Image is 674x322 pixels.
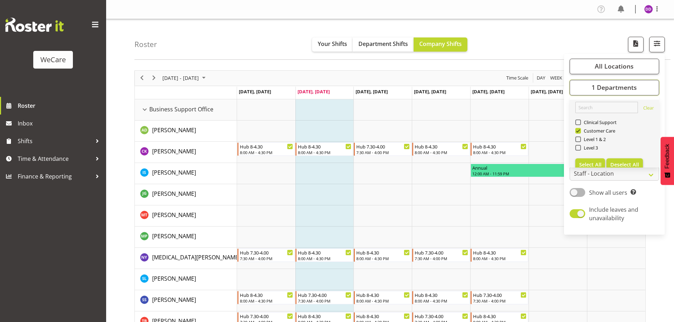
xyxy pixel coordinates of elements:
[135,184,237,205] td: Janine Grundler resource
[152,232,196,240] span: [PERSON_NAME]
[570,80,659,95] button: 1 Departments
[472,171,631,176] div: 12:00 AM - 11:59 PM
[18,100,103,111] span: Roster
[152,295,196,304] a: [PERSON_NAME]
[589,189,627,197] span: Show all users
[240,249,293,256] div: Hub 7.30-4.00
[473,150,526,155] div: 8:00 AM - 4:30 PM
[135,163,237,184] td: Isabel Simcox resource
[549,74,563,82] span: Week
[312,37,353,52] button: Your Shifts
[471,164,645,177] div: Isabel Simcox"s event - Annual Begin From Friday, August 22, 2025 at 12:00:00 AM GMT+12:00 Ends A...
[356,298,410,304] div: 8:00 AM - 4:30 PM
[152,253,240,261] span: [MEDICAL_DATA][PERSON_NAME]
[18,171,92,182] span: Finance & Reporting
[579,161,601,168] span: Select All
[152,126,196,134] a: [PERSON_NAME]
[471,248,528,262] div: Nikita Yates"s event - Hub 8-4.30 Begin From Friday, August 22, 2025 at 8:00:00 AM GMT+12:00 Ends...
[473,143,526,150] div: Hub 8-4.30
[162,74,200,82] span: [DATE] - [DATE]
[295,291,353,304] div: Savita Savita"s event - Hub 7.30-4.00 Begin From Tuesday, August 19, 2025 at 7:30:00 AM GMT+12:00...
[649,37,665,52] button: Filter Shifts
[161,74,209,82] button: August 2025
[356,88,388,95] span: [DATE], [DATE]
[472,88,505,95] span: [DATE], [DATE]
[415,256,468,261] div: 7:30 AM - 4:00 PM
[134,40,157,48] h4: Roster
[358,40,408,48] span: Department Shifts
[575,102,638,113] input: Search
[643,105,654,113] a: Clear
[240,150,293,155] div: 8:00 AM - 4:30 PM
[18,136,92,146] span: Shifts
[473,291,526,298] div: Hub 7.30-4.00
[415,291,468,298] div: Hub 8-4.30
[237,291,295,304] div: Savita Savita"s event - Hub 8-4.30 Begin From Monday, August 18, 2025 at 8:00:00 AM GMT+12:00 End...
[240,298,293,304] div: 8:00 AM - 4:30 PM
[581,128,616,134] span: Customer Care
[412,291,470,304] div: Savita Savita"s event - Hub 8-4.30 Begin From Thursday, August 21, 2025 at 8:00:00 AM GMT+12:00 E...
[136,71,148,86] div: previous period
[152,253,240,262] a: [MEDICAL_DATA][PERSON_NAME]
[237,142,295,156] div: Chloe Kim"s event - Hub 8-4.30 Begin From Monday, August 18, 2025 at 8:00:00 AM GMT+12:00 Ends At...
[152,211,196,219] a: [PERSON_NAME]
[240,256,293,261] div: 7:30 AM - 4:00 PM
[644,5,653,13] img: demi-dumitrean10946.jpg
[661,137,674,185] button: Feedback - Show survey
[412,248,470,262] div: Nikita Yates"s event - Hub 7.30-4.00 Begin From Thursday, August 21, 2025 at 7:30:00 AM GMT+12:00...
[356,256,410,261] div: 8:00 AM - 4:30 PM
[298,291,351,298] div: Hub 7.30-4.00
[356,143,410,150] div: Hub 7.30-4.00
[135,227,237,248] td: Millie Pumphrey resource
[415,298,468,304] div: 8:00 AM - 4:30 PM
[137,74,147,82] button: Previous
[152,169,196,176] span: [PERSON_NAME]
[298,312,351,320] div: Hub 8-4.30
[356,150,410,155] div: 7:30 AM - 4:00 PM
[135,121,237,142] td: Aleea Devenport resource
[606,158,643,171] button: Deselect All
[581,136,606,142] span: Level 1 & 2
[581,119,617,125] span: Clinical Support
[298,150,351,155] div: 8:00 AM - 4:30 PM
[628,37,644,52] button: Download a PDF of the roster according to the set date range.
[295,142,353,156] div: Chloe Kim"s event - Hub 8-4.30 Begin From Tuesday, August 19, 2025 at 8:00:00 AM GMT+12:00 Ends A...
[536,74,546,82] span: Day
[414,37,467,52] button: Company Shifts
[152,147,196,156] a: [PERSON_NAME]
[240,291,293,298] div: Hub 8-4.30
[152,274,196,283] a: [PERSON_NAME]
[353,37,414,52] button: Department Shifts
[135,205,237,227] td: Michelle Thomas resource
[570,59,659,74] button: All Locations
[240,143,293,150] div: Hub 8-4.30
[473,312,526,320] div: Hub 8-4.30
[354,248,411,262] div: Nikita Yates"s event - Hub 8-4.30 Begin From Wednesday, August 20, 2025 at 8:00:00 AM GMT+12:00 E...
[135,248,237,269] td: Nikita Yates resource
[18,118,103,129] span: Inbox
[531,88,563,95] span: [DATE], [DATE]
[471,142,528,156] div: Chloe Kim"s event - Hub 8-4.30 Begin From Friday, August 22, 2025 at 8:00:00 AM GMT+12:00 Ends At...
[589,206,638,222] span: Include leaves and unavailability
[160,71,210,86] div: August 18 - 24, 2025
[135,269,237,290] td: Sarah Lamont resource
[412,142,470,156] div: Chloe Kim"s event - Hub 8-4.30 Begin From Thursday, August 21, 2025 at 8:00:00 AM GMT+12:00 Ends ...
[506,74,529,82] span: Time Scale
[152,189,196,198] a: [PERSON_NAME]
[415,312,468,320] div: Hub 7.30-4.00
[505,74,530,82] button: Time Scale
[148,71,160,86] div: next period
[592,83,637,92] span: 1 Departments
[419,40,462,48] span: Company Shifts
[356,312,410,320] div: Hub 8-4.30
[240,312,293,320] div: Hub 7.30-4.00
[415,150,468,155] div: 8:00 AM - 4:30 PM
[298,256,351,261] div: 8:00 AM - 4:30 PM
[356,249,410,256] div: Hub 8-4.30
[135,99,237,121] td: Business Support Office resource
